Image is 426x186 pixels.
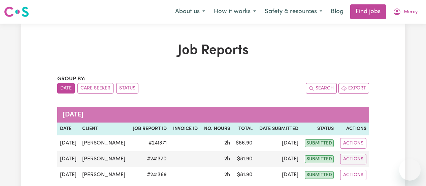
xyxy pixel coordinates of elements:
button: Actions [340,154,366,164]
caption: [DATE] [57,107,369,123]
span: 2 hours [224,172,230,178]
span: submitted [305,139,334,147]
span: submitted [305,171,334,179]
th: Job Report ID [129,123,169,135]
h1: Job Reports [57,43,369,59]
td: $ 81.90 [233,151,256,167]
a: Blog [327,4,348,19]
button: sort invoices by care seeker [77,83,113,94]
a: Careseekers logo [4,4,29,20]
td: [DATE] [255,135,301,151]
td: [DATE] [255,167,301,183]
th: Date Submitted [255,123,301,135]
button: How it works [209,5,260,19]
th: Actions [336,123,369,135]
td: [PERSON_NAME] [79,135,129,151]
iframe: Button to launch messaging window [399,159,421,181]
button: Actions [340,138,366,149]
td: $ 86.90 [233,135,256,151]
button: Actions [340,170,366,180]
th: Total [233,123,256,135]
button: Search [306,83,337,94]
button: About us [171,5,209,19]
th: Date [57,123,80,135]
td: [PERSON_NAME] [79,167,129,183]
td: # 241370 [129,151,169,167]
th: Invoice ID [169,123,200,135]
td: # 241371 [129,135,169,151]
span: 2 hours [224,140,230,146]
th: Client [79,123,129,135]
td: [PERSON_NAME] [79,151,129,167]
span: submitted [305,155,334,163]
span: 2 hours [224,156,230,162]
td: [DATE] [57,167,80,183]
td: [DATE] [57,151,80,167]
button: Export [338,83,369,94]
td: [DATE] [57,135,80,151]
th: No. Hours [200,123,233,135]
td: # 241369 [129,167,169,183]
img: Careseekers logo [4,6,29,18]
th: Status [301,123,336,135]
button: Safety & resources [260,5,327,19]
span: Mercy [404,8,418,16]
td: $ 81.90 [233,167,256,183]
span: Group by: [57,76,86,82]
a: Find jobs [350,4,386,19]
button: sort invoices by date [57,83,75,94]
button: My Account [389,5,422,19]
td: [DATE] [255,151,301,167]
button: sort invoices by paid status [116,83,138,94]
